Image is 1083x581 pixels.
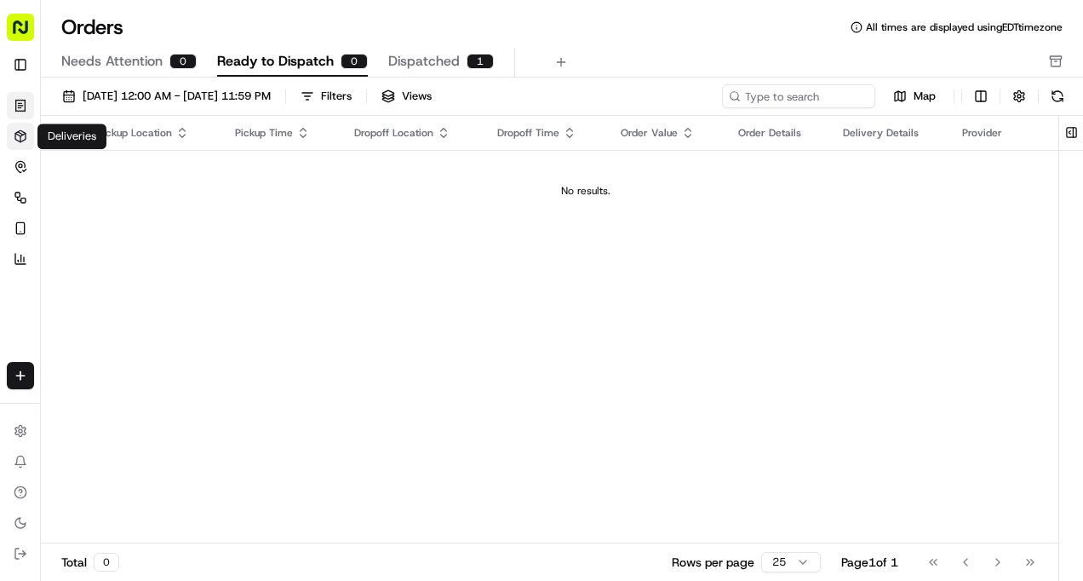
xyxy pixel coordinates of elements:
span: Dispatched [388,51,460,72]
span: All times are displayed using EDT timezone [866,20,1063,34]
span: Ready to Dispatch [217,51,334,72]
p: Rows per page [672,554,754,571]
div: Page 1 of 1 [841,554,898,571]
div: 📗 [17,248,31,262]
p: Welcome 👋 [17,67,310,95]
div: Filters [321,89,352,104]
span: Knowledge Base [34,246,130,263]
div: 0 [169,54,197,69]
div: Pickup Time [235,126,326,140]
button: Refresh [1046,84,1069,108]
a: 📗Knowledge Base [10,239,137,270]
button: [DATE] 12:00 AM - [DATE] 11:59 PM [54,84,278,108]
button: Views [374,84,439,108]
input: Type to search [722,84,875,108]
span: Pylon [169,288,206,301]
img: 1736555255976-a54dd68f-1ca7-489b-9aae-adbdc363a1c4 [17,162,48,193]
button: Map [882,86,947,106]
button: Start new chat [289,167,310,187]
span: Needs Attention [61,51,163,72]
div: We're available if you need us! [58,179,215,193]
div: 1 [467,54,494,69]
div: 0 [341,54,368,69]
div: Provider [962,126,1054,140]
span: Map [914,89,936,104]
input: Got a question? Start typing here... [44,109,307,127]
div: Order Value [621,126,711,140]
div: Start new chat [58,162,279,179]
div: Pickup Location [97,126,208,140]
div: Delivery Details [843,126,935,140]
div: Dropoff Time [497,126,593,140]
div: 0 [94,553,119,572]
span: Views [402,89,432,104]
div: Total [61,553,119,572]
a: Powered byPylon [120,287,206,301]
img: Nash [17,16,51,50]
div: 💻 [144,248,158,262]
span: API Documentation [161,246,273,263]
h1: Orders [61,14,123,41]
span: [DATE] 12:00 AM - [DATE] 11:59 PM [83,89,271,104]
div: Dropoff Location [354,126,470,140]
div: Order Details [738,126,816,140]
div: Deliveries [37,124,106,149]
a: 💻API Documentation [137,239,280,270]
button: Filters [293,84,359,108]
